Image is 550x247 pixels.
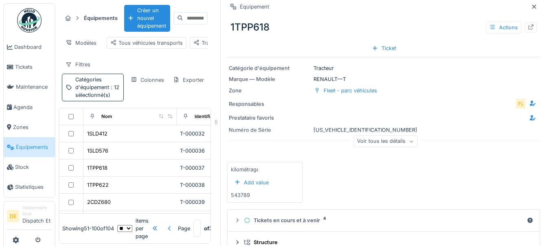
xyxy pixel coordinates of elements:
div: T-000039 [180,198,234,206]
span: Stock [15,163,52,171]
div: T-000036 [180,147,234,155]
div: Responsables [229,100,293,108]
div: Actions [486,22,522,33]
div: 1SLD576 [87,147,108,155]
div: 2CDZ680 [87,198,111,206]
a: Zones [4,117,55,137]
div: Tous véhicules transports [110,39,183,47]
a: DE Gestionnaire localDispatch Et [7,205,52,230]
div: 1TPP618 [227,17,540,38]
div: Tracteur [229,64,539,72]
span: Dashboard [14,43,52,51]
div: kilométrage [231,166,258,173]
div: Gestionnaire local [22,205,52,217]
div: Tickets en cours et à venir [244,216,524,224]
div: Créer un nouvel équipement [124,5,170,32]
div: Exporter [169,74,208,86]
a: Dashboard [4,37,55,57]
span: Maintenance [16,83,52,91]
li: DE [7,210,19,222]
div: Prestataire favoris [229,114,293,122]
div: T-000037 [180,164,234,172]
div: T-000032 [180,130,234,138]
div: Colonnes [127,74,168,86]
a: Stock [4,157,55,177]
span: Zones [13,123,52,131]
div: Numéro de Série [229,126,310,134]
div: Filtres [62,59,94,70]
summary: Tickets en cours et à venir4 [231,213,537,228]
div: 1SLD412 [87,130,107,138]
div: items per page [117,216,149,240]
div: T-000038 [180,181,234,189]
div: 1TPP622 [87,181,109,189]
div: RENAULT — T [229,75,539,83]
div: Catégories d'équipement [75,76,120,99]
span: Agenda [13,103,52,111]
div: FL [515,98,526,109]
a: Tickets [4,57,55,77]
a: Statistiques [4,177,55,197]
div: Nom [101,113,112,120]
strong: Équipements [81,14,121,22]
div: [US_VEHICLE_IDENTIFICATION_NUMBER] [229,126,539,134]
span: Équipements [16,143,52,151]
div: Zone [229,87,310,94]
div: Add value [231,177,272,188]
div: Identifiant interne [195,113,234,120]
div: Modèles [62,37,100,49]
div: Showing 51 - 100 of 104 [62,224,114,232]
div: 1TPP618 [87,164,107,172]
a: Équipements [4,137,55,157]
img: Badge_color-CXgf-gQk.svg [17,8,42,33]
div: Ticket [368,43,399,54]
span: Statistiques [15,183,52,191]
div: Page [178,224,190,232]
div: Fleet - parc véhicules [324,87,377,94]
strong: of 3 [204,224,213,232]
a: Maintenance [4,77,55,97]
li: Dispatch Et [22,205,52,228]
div: Marque — Modèle [229,75,310,83]
div: Transpallette - BT [193,39,245,47]
div: Catégorie d'équipement [229,64,310,72]
a: Agenda [4,97,55,117]
div: 543789 [231,191,250,199]
div: Structure [244,238,530,246]
div: Équipement [240,3,269,11]
div: Voir tous les détails [353,136,417,147]
span: Tickets [15,63,52,71]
